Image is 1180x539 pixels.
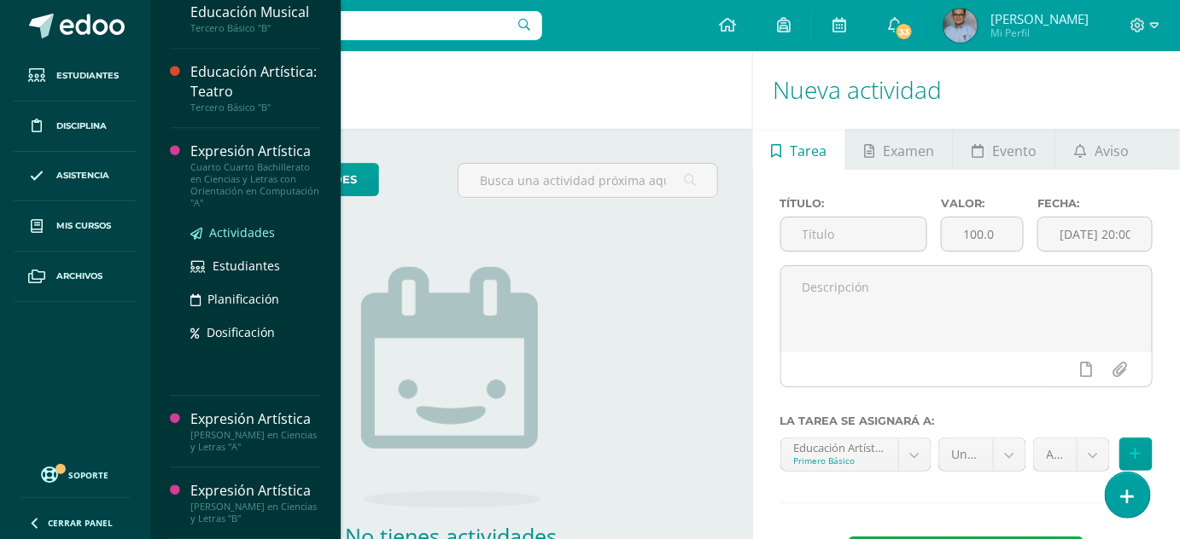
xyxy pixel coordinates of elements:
span: Mis cursos [56,219,111,233]
span: Cerrar panel [48,517,113,529]
a: Educación Artística: Educación Musical 'A'Primero Básico [781,438,931,471]
img: c9224ec7d4d01837cccb8d1b30e13377.png [943,9,978,43]
a: Aviso [1056,129,1148,170]
span: Unidad 4 [952,438,980,471]
a: Actividades [190,223,320,242]
h1: Actividades [171,51,732,129]
span: 33 [895,22,914,41]
a: Dosificación [190,322,320,342]
h1: Nueva actividad [774,51,1160,129]
div: Expresión Artística [190,142,320,161]
div: Primero Básico [794,455,885,467]
a: Expresión ArtísticaCuarto Cuarto Bachillerato en Ciencias y Letras con Orientación en Computación... [190,142,320,209]
input: Busca una actividad próxima aquí... [459,164,716,197]
a: Archivos [14,252,137,302]
label: Fecha: [1037,197,1153,210]
a: Estudiantes [14,51,137,101]
label: Título: [780,197,927,210]
input: Puntos máximos [942,217,1023,251]
a: Actitudes (20.0%) [1034,438,1109,471]
span: Examen [884,130,935,171]
a: Estudiantes [190,256,320,275]
div: Expresión Artística [190,409,320,429]
span: Tarea [790,130,827,171]
a: Tarea [753,129,845,170]
div: [PERSON_NAME] en Ciencias y Letras "A" [190,429,320,453]
img: no_activities.png [361,267,540,507]
a: Planificación [190,289,320,309]
div: Educación Artística: Educación Musical 'A' [794,438,885,455]
span: Planificación [207,291,279,307]
input: Busca un usuario... [161,11,542,40]
a: Expresión Artística[PERSON_NAME] en Ciencias y Letras "A" [190,409,320,453]
a: Expresión Artística[PERSON_NAME] en Ciencias y Letras "B" [190,481,320,525]
a: Mis cursos [14,201,137,252]
a: Evento [954,129,1055,170]
span: Estudiantes [213,258,280,274]
a: Disciplina [14,101,137,152]
div: [PERSON_NAME] en Ciencias y Letras "B" [190,501,320,525]
input: Fecha de entrega [1038,217,1152,251]
div: Tercero Básico "B" [190,22,320,34]
span: Actitudes (20.0%) [1047,438,1064,471]
div: Educación Artística: Teatro [190,62,320,101]
span: Asistencia [56,169,109,183]
span: Archivos [56,269,102,283]
div: Tercero Básico "B" [190,101,320,113]
span: Actividades [209,224,275,241]
span: Estudiantes [56,69,119,83]
div: Cuarto Cuarto Bachillerato en Ciencias y Letras con Orientación en Computación "A" [190,161,320,209]
span: Soporte [69,469,109,481]
span: Aviso [1095,130,1130,171]
a: Unidad 4 [939,438,1025,471]
a: Examen [846,129,953,170]
span: [PERSON_NAME] [990,10,1089,27]
span: Dosificación [207,324,275,340]
a: Asistencia [14,152,137,202]
span: Disciplina [56,119,107,133]
a: Soporte [20,462,130,485]
input: Título [781,217,926,251]
div: Expresión Artística [190,481,320,501]
label: Valor: [941,197,1024,210]
span: Mi Perfil [990,26,1089,40]
label: La tarea se asignará a: [780,414,1153,427]
a: Educación Artística: TeatroTercero Básico "B" [190,62,320,113]
span: Evento [993,130,1037,171]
